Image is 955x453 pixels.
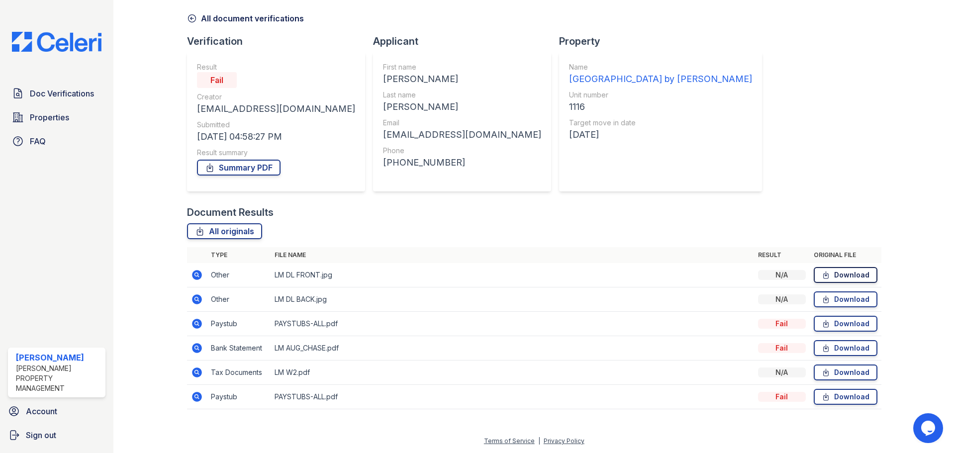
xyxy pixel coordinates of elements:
[758,343,806,353] div: Fail
[207,336,271,361] td: Bank Statement
[197,92,355,102] div: Creator
[197,130,355,144] div: [DATE] 04:58:27 PM
[814,291,877,307] a: Download
[383,90,541,100] div: Last name
[814,267,877,283] a: Download
[559,34,770,48] div: Property
[271,312,754,336] td: PAYSTUBS-ALL.pdf
[569,62,752,86] a: Name [GEOGRAPHIC_DATA] by [PERSON_NAME]
[8,84,105,103] a: Doc Verifications
[187,223,262,239] a: All originals
[207,385,271,409] td: Paystub
[4,401,109,421] a: Account
[197,148,355,158] div: Result summary
[814,316,877,332] a: Download
[569,100,752,114] div: 1116
[187,12,304,24] a: All document verifications
[197,62,355,72] div: Result
[814,364,877,380] a: Download
[484,437,535,445] a: Terms of Service
[26,429,56,441] span: Sign out
[544,437,584,445] a: Privacy Policy
[538,437,540,445] div: |
[271,336,754,361] td: LM AUG_CHASE.pdf
[383,128,541,142] div: [EMAIL_ADDRESS][DOMAIN_NAME]
[271,385,754,409] td: PAYSTUBS-ALL.pdf
[569,118,752,128] div: Target move in date
[271,361,754,385] td: LM W2.pdf
[197,160,281,176] a: Summary PDF
[197,72,237,88] div: Fail
[207,312,271,336] td: Paystub
[16,363,101,393] div: [PERSON_NAME] Property Management
[271,263,754,287] td: LM DL FRONT.jpg
[197,120,355,130] div: Submitted
[30,88,94,99] span: Doc Verifications
[383,118,541,128] div: Email
[8,131,105,151] a: FAQ
[913,413,945,443] iframe: chat widget
[569,128,752,142] div: [DATE]
[207,287,271,312] td: Other
[383,72,541,86] div: [PERSON_NAME]
[758,319,806,329] div: Fail
[383,62,541,72] div: First name
[758,294,806,304] div: N/A
[569,62,752,72] div: Name
[383,100,541,114] div: [PERSON_NAME]
[383,156,541,170] div: [PHONE_NUMBER]
[758,367,806,377] div: N/A
[197,102,355,116] div: [EMAIL_ADDRESS][DOMAIN_NAME]
[758,270,806,280] div: N/A
[207,361,271,385] td: Tax Documents
[187,34,373,48] div: Verification
[754,247,810,263] th: Result
[207,263,271,287] td: Other
[271,287,754,312] td: LM DL BACK.jpg
[187,205,274,219] div: Document Results
[814,389,877,405] a: Download
[814,340,877,356] a: Download
[16,352,101,363] div: [PERSON_NAME]
[383,146,541,156] div: Phone
[30,135,46,147] span: FAQ
[569,90,752,100] div: Unit number
[26,405,57,417] span: Account
[758,392,806,402] div: Fail
[4,425,109,445] a: Sign out
[569,72,752,86] div: [GEOGRAPHIC_DATA] by [PERSON_NAME]
[373,34,559,48] div: Applicant
[271,247,754,263] th: File name
[4,32,109,52] img: CE_Logo_Blue-a8612792a0a2168367f1c8372b55b34899dd931a85d93a1a3d3e32e68fde9ad4.png
[810,247,881,263] th: Original file
[8,107,105,127] a: Properties
[30,111,69,123] span: Properties
[207,247,271,263] th: Type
